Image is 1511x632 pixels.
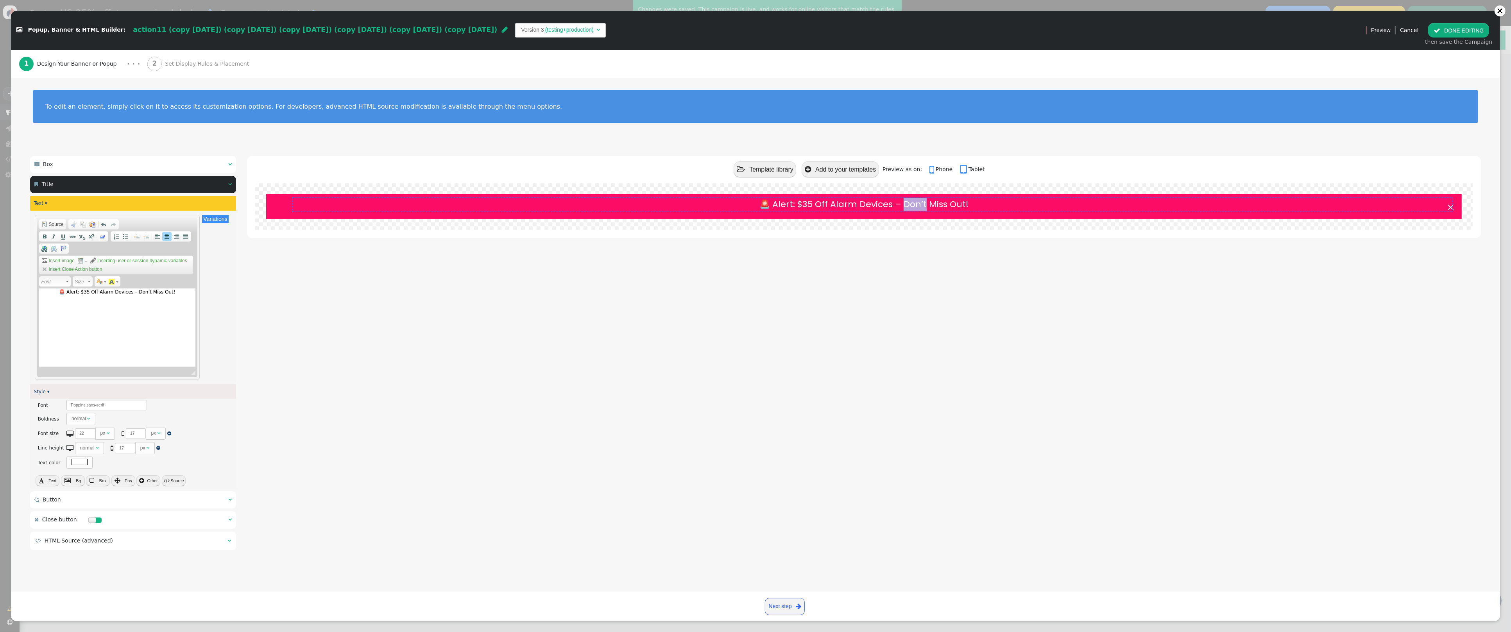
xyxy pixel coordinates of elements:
[202,215,228,223] button: Variations
[39,478,44,483] span: 
[34,161,39,167] span: 
[40,256,76,265] a: Insert image
[90,478,94,483] span: 
[596,27,600,32] span: 
[111,232,121,241] a: Insert/Remove Numbered List
[38,416,59,422] span: Boldness
[68,232,77,241] a: Strikethrough
[734,161,796,177] button: Template library
[1371,26,1391,34] span: Preview
[285,198,1443,211] div: 🚨 Alert: $35 Off Alarm Devices – Don’t Miss Out!
[96,258,187,264] span: Inserting user or session dynamic variables
[228,181,232,187] span: 
[521,26,544,34] td: Version 3
[96,446,99,450] span: 
[48,221,64,227] span: Source
[37,60,120,68] span: Design Your Banner or Popup
[34,201,47,206] a: Text ▾
[122,430,124,437] span: 
[147,446,150,450] span: 
[929,166,958,172] a: Phone
[802,161,879,177] button: Add to your templates
[75,277,87,286] span: Size
[88,256,189,265] a: Inserting user or session dynamic variables
[136,475,160,486] button: Other
[49,232,59,241] a: Italic (⌘+I)
[99,220,109,229] a: Undo (⌘+Z)
[95,277,107,286] a: Text Color
[883,166,927,172] span: Preview as on:
[152,59,157,67] b: 2
[40,220,65,229] a: Source
[87,232,96,241] a: Superscript
[140,444,145,451] div: px
[39,276,71,286] a: Font
[132,232,141,241] a: Decrease Indent
[121,232,130,241] a: Insert/Remove Bulleted List
[48,258,75,264] span: Insert image
[48,266,102,272] span: Insert Close Action button
[147,50,267,78] a: 2 Set Display Rules & Placement
[38,460,61,465] span: Text color
[40,232,49,241] a: Bold (⌘+B)
[64,478,71,483] span: 
[41,277,65,286] span: Font
[100,430,106,437] div: px
[59,244,68,253] a: Anchor
[66,445,73,451] span: 
[69,220,79,229] a: Cut (⌘+X)
[40,265,104,274] a: Insert Close Action button
[127,59,140,69] div: · · ·
[228,517,232,522] span: 
[544,26,595,34] td: (testing+production)
[59,232,68,241] a: Underline (⌘+U)
[49,244,59,253] a: Unlink
[99,478,107,483] span: Box
[1428,23,1489,37] button: DONE EDITING
[42,516,77,523] span: Close button
[960,164,969,175] span: 
[77,232,87,241] a: Subscript
[39,288,196,367] div: To enrich screen reader interactions, please activate Accessibility in Grammarly extension settings
[162,232,172,241] a: Center
[38,445,64,451] span: Line height
[737,166,745,173] span: 
[80,444,95,451] div: normal
[111,445,113,451] span: 
[87,416,90,421] span: 
[109,220,118,229] a: Redo (⌘+Y)
[88,220,97,229] a: Paste (⌘+V)
[156,445,160,451] a: 
[181,232,190,241] a: Justify
[34,497,39,502] span: 
[36,475,59,486] button:  Text
[42,288,193,295] div: 🚨 Alert: $35 Off Alarm Devices – Don’t Miss Out!
[153,232,162,241] a: Align Left
[228,161,232,167] span: 
[40,244,49,253] a: Link (⌘+K)
[162,475,186,486] button: Source
[1425,38,1492,46] div: then save the Campaign
[107,431,110,435] span: 
[1434,27,1440,34] span: 
[48,478,56,483] span: Text
[72,415,86,422] div: normal
[125,478,132,483] span: Pos
[765,598,805,615] a: Next step
[38,403,48,408] span: Font
[151,430,156,437] div: px
[186,371,195,375] span: Resize
[133,26,497,34] span: action11 (copy [DATE]) (copy [DATE]) (copy [DATE]) (copy [DATE]) (copy [DATE]) (copy [DATE])
[86,475,110,486] button:  Box
[79,220,88,229] a: Copy (⌘+C)
[45,103,1466,110] div: To edit an element, simply click on it to access its customization options. For developers, advan...
[61,475,85,486] button:  Bg
[73,276,93,286] a: Size
[66,430,73,437] span: 
[796,602,801,611] span: 
[167,431,171,436] a: 
[139,478,144,483] span: 
[38,431,59,436] span: Font size
[34,517,39,522] span: 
